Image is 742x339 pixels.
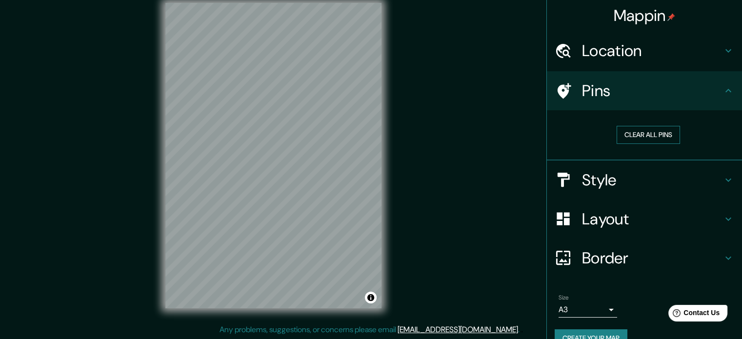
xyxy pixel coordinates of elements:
img: pin-icon.png [667,13,675,21]
div: Layout [547,199,742,239]
div: Border [547,239,742,278]
p: Any problems, suggestions, or concerns please email . [220,324,520,336]
div: Style [547,160,742,199]
iframe: Help widget launcher [655,301,731,328]
h4: Mappin [614,6,676,25]
h4: Pins [582,81,722,100]
h4: Border [582,248,722,268]
h4: Location [582,41,722,60]
div: . [521,324,523,336]
div: Pins [547,71,742,110]
canvas: Map [165,3,381,308]
button: Clear all pins [617,126,680,144]
div: . [520,324,521,336]
button: Toggle attribution [365,292,377,303]
div: Location [547,31,742,70]
div: A3 [559,302,617,318]
h4: Style [582,170,722,190]
h4: Layout [582,209,722,229]
label: Size [559,293,569,301]
a: [EMAIL_ADDRESS][DOMAIN_NAME] [398,324,518,335]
